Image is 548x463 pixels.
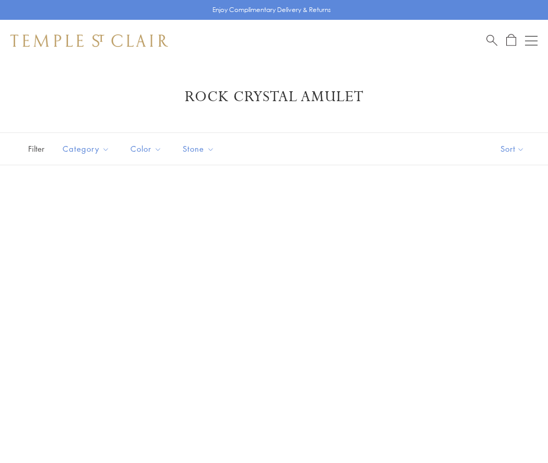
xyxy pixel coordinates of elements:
[486,34,497,47] a: Search
[57,142,117,155] span: Category
[177,142,222,155] span: Stone
[10,34,168,47] img: Temple St. Clair
[26,88,522,106] h1: Rock Crystal Amulet
[175,137,222,161] button: Stone
[55,137,117,161] button: Category
[212,5,331,15] p: Enjoy Complimentary Delivery & Returns
[506,34,516,47] a: Open Shopping Bag
[125,142,170,155] span: Color
[477,133,548,165] button: Show sort by
[525,34,538,47] button: Open navigation
[123,137,170,161] button: Color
